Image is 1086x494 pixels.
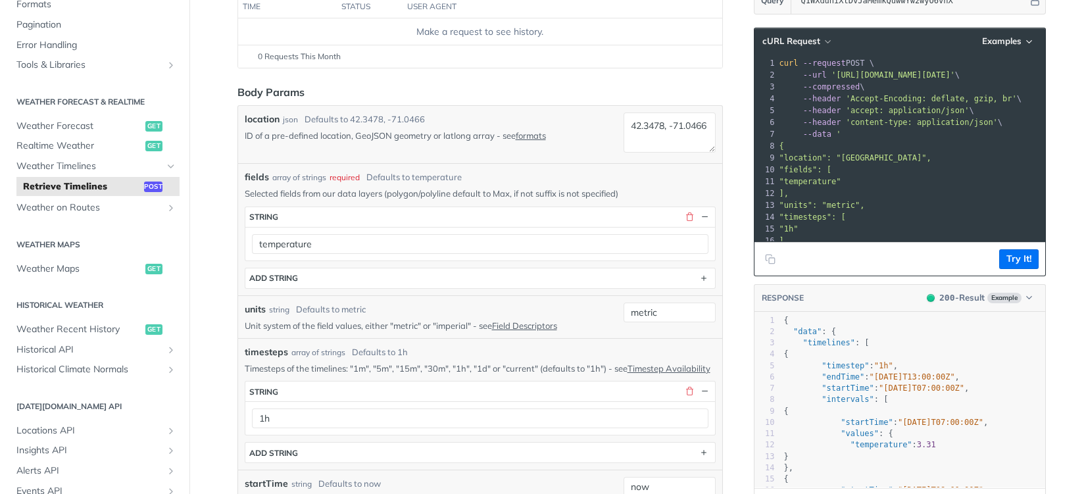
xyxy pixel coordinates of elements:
[16,201,162,214] span: Weather on Routes
[754,116,777,128] div: 6
[16,18,176,32] span: Pagination
[879,383,964,393] span: "[DATE]T07:00:00Z"
[802,338,854,347] span: "timelines"
[10,421,180,441] a: Locations APIShow subpages for Locations API
[784,372,960,382] span: : ,
[23,180,141,193] span: Retrieve Timelines
[754,140,777,152] div: 8
[803,59,846,68] span: --request
[754,372,775,383] div: 6
[754,417,775,428] div: 10
[803,118,841,127] span: --header
[784,407,789,416] span: {
[754,462,775,474] div: 14
[898,418,983,427] span: "[DATE]T07:00:00Z"
[10,136,180,156] a: Realtime Weatherget
[999,249,1039,269] button: Try It!
[291,347,345,358] div: array of strings
[144,182,162,192] span: post
[166,161,176,172] button: Hide subpages for Weather Timelines
[779,212,846,222] span: "timesteps": [
[784,429,893,438] span: : {
[846,118,998,127] span: 'content-type: application/json'
[754,337,775,349] div: 3
[754,176,777,187] div: 11
[10,36,180,55] a: Error Handling
[269,304,289,316] div: string
[237,84,305,100] div: Body Params
[16,424,162,437] span: Locations API
[16,139,142,153] span: Realtime Weather
[779,94,1022,103] span: \
[754,152,777,164] div: 9
[779,189,789,198] span: ],
[245,112,280,126] label: location
[784,474,789,483] span: {
[258,51,341,62] span: 0 Requests This Month
[684,211,696,223] button: Delete
[977,35,1039,48] button: Examples
[754,235,777,247] div: 16
[10,157,180,176] a: Weather TimelinesHide subpages for Weather Timelines
[784,338,870,347] span: : [
[166,426,176,436] button: Show subpages for Locations API
[166,466,176,476] button: Show subpages for Alerts API
[761,291,804,305] button: RESPONSE
[10,340,180,360] a: Historical APIShow subpages for Historical API
[784,452,789,461] span: }
[684,385,696,397] button: Delete
[779,165,831,174] span: "fields": [
[245,477,288,491] label: startTime
[754,105,777,116] div: 5
[699,211,711,223] button: Hide
[16,160,162,173] span: Weather Timelines
[145,121,162,132] span: get
[243,25,716,39] div: Make a request to see history.
[16,464,162,478] span: Alerts API
[10,299,180,311] h2: Historical Weather
[166,345,176,355] button: Show subpages for Historical API
[249,448,298,458] div: ADD string
[754,349,775,360] div: 4
[16,363,162,376] span: Historical Climate Normals
[754,223,777,235] div: 15
[10,15,180,35] a: Pagination
[245,320,618,332] p: Unit system of the field values, either "metric" or "imperial" - see
[754,57,777,69] div: 1
[492,320,557,331] a: Field Descriptors
[16,120,142,133] span: Weather Forecast
[166,203,176,213] button: Show subpages for Weather on Routes
[166,364,176,375] button: Show subpages for Historical Climate Normals
[784,383,970,393] span: : ,
[245,187,716,199] p: Selected fields from our data layers (polygon/polyline default to Max, if not suffix is not speci...
[245,303,266,316] label: units
[249,387,278,397] div: string
[779,236,789,245] span: ],
[779,118,1003,127] span: \
[249,273,298,283] div: ADD string
[841,418,893,427] span: "startTime"
[754,81,777,93] div: 3
[291,478,312,490] div: string
[779,82,865,91] span: \
[803,94,841,103] span: --header
[762,36,820,47] span: cURL Request
[10,239,180,251] h2: Weather Maps
[939,293,954,303] span: 200
[939,291,984,305] div: - Result
[870,372,955,382] span: "[DATE]T13:00:00Z"
[245,362,716,374] p: Timesteps of the timelines: "1m", "5m", "15m", "30m", "1h", "1d" or "current" (defaults to "1h") ...
[16,323,142,336] span: Weather Recent History
[245,345,288,359] span: timesteps
[803,70,827,80] span: --url
[754,406,775,417] div: 9
[822,361,869,370] span: "timestep"
[779,224,799,234] span: "1h"
[779,70,960,80] span: \
[851,440,912,449] span: "temperature"
[16,177,180,197] a: Retrieve Timelinespost
[10,461,180,481] a: Alerts APIShow subpages for Alerts API
[754,383,775,394] div: 7
[10,55,180,75] a: Tools & LibrariesShow subpages for Tools & Libraries
[754,394,775,405] div: 8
